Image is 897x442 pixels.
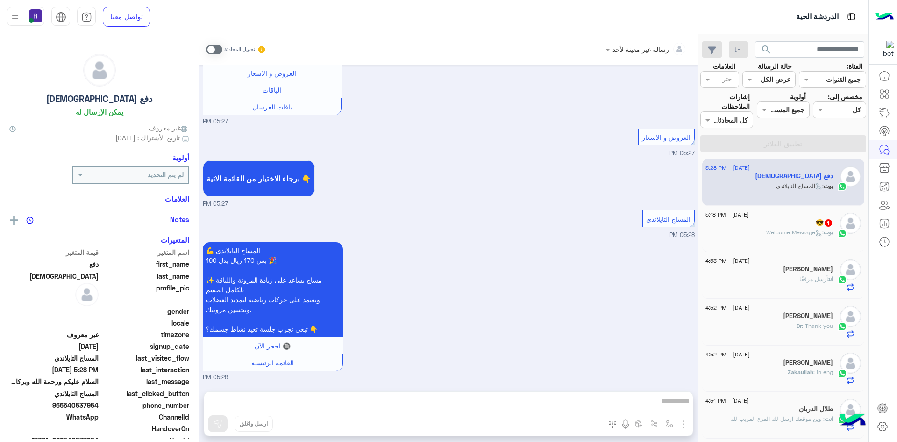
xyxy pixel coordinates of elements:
[838,369,847,378] img: WhatsApp
[9,341,99,351] span: 2025-08-13T14:27:05.452Z
[203,117,228,126] span: 05:27 PM
[761,44,772,55] span: search
[705,164,750,172] span: [DATE] - 5:28 PM
[100,365,190,375] span: last_interaction
[776,182,824,189] span: : المساج التايلاندي
[76,108,123,116] h6: يمكن الإرسال له
[836,405,869,437] img: hulul-logo.png
[802,322,833,329] span: Thank you
[840,166,861,187] img: defaultAdmin.png
[9,389,99,399] span: المساج التايلاندي
[100,247,190,257] span: اسم المتغير
[705,210,749,219] span: [DATE] - 5:18 PM
[705,257,750,265] span: [DATE] - 4:53 PM
[700,135,866,152] button: تطبيق الفلاتر
[9,424,99,434] span: null
[840,306,861,327] img: defaultAdmin.png
[100,341,190,351] span: signup_date
[100,283,190,304] span: profile_pic
[790,92,806,101] label: أولوية
[838,275,847,284] img: WhatsApp
[840,353,861,374] img: defaultAdmin.png
[847,61,862,71] label: القناة:
[251,359,294,367] span: القائمة الرئيسية
[203,242,343,337] p: 13/8/2025, 5:28 PM
[838,229,847,238] img: WhatsApp
[838,182,847,191] img: WhatsApp
[799,405,833,413] h5: طلال الذربان
[46,94,152,104] h5: دفع [DEMOGRAPHIC_DATA]
[100,400,190,410] span: phone_number
[783,265,833,273] h5: Abo Mazin
[875,7,894,27] img: Logo
[172,153,189,162] h6: أولوية
[700,92,750,112] label: إشارات الملاحظات
[9,247,99,257] span: قيمة المتغير
[75,283,99,306] img: defaultAdmin.png
[9,400,99,410] span: 966540537954
[100,353,190,363] span: last_visited_flow
[840,399,861,420] img: defaultAdmin.png
[766,229,824,236] span: : Welcome Message
[828,275,833,283] span: انت
[797,322,802,329] span: Dr
[731,415,825,422] span: وين موقعك ارسل لك الفرع القريب لك
[840,259,861,280] img: defaultAdmin.png
[813,369,833,376] span: in eng
[758,61,792,71] label: حالة الرسالة
[100,377,190,386] span: last_message
[77,7,96,27] a: tab
[646,215,691,223] span: المساج التايلاندي
[9,271,99,281] span: الله
[9,353,99,363] span: المساج التايلاندي
[149,123,189,133] span: غير معروف
[669,150,695,157] span: 05:27 PM
[799,275,828,283] span: أرسل مرفقًا
[755,41,778,61] button: search
[669,232,695,239] span: 05:28 PM
[9,11,21,23] img: profile
[252,103,292,111] span: باقات العرسان
[642,133,691,141] span: العروض و الاسعار
[56,12,66,22] img: tab
[840,213,861,234] img: defaultAdmin.png
[9,318,99,328] span: null
[783,359,833,367] h5: Zakaullah Javaid
[788,369,813,376] span: Zakaullah
[796,11,839,23] p: الدردشة الحية
[828,92,862,101] label: مخصص إلى:
[713,61,735,71] label: العلامات
[26,217,34,224] img: notes
[100,412,190,422] span: ChannelId
[9,259,99,269] span: دفع
[705,304,750,312] span: [DATE] - 4:52 PM
[705,350,750,359] span: [DATE] - 4:52 PM
[816,219,833,227] h5: 😎
[824,229,833,236] span: بوت
[203,373,228,382] span: 05:28 PM
[100,318,190,328] span: locale
[705,397,749,405] span: [DATE] - 4:51 PM
[115,133,180,143] span: تاريخ الأشتراك : [DATE]
[248,69,296,77] span: العروض و الاسعار
[9,412,99,422] span: 2
[235,416,273,432] button: ارسل واغلق
[722,74,735,86] div: اختر
[161,236,189,244] h6: المتغيرات
[224,46,255,53] small: تحويل المحادثة
[838,322,847,331] img: WhatsApp
[203,200,228,209] span: 05:27 PM
[9,330,99,340] span: غير معروف
[755,172,833,180] h5: دفع الله
[81,12,92,22] img: tab
[10,216,18,225] img: add
[170,215,189,224] h6: Notes
[9,377,99,386] span: السلام عليكم ورحمة الله وبركاتة كم المساج والحمام المغربي
[100,259,190,269] span: first_name
[100,330,190,340] span: timezone
[103,7,150,27] a: تواصل معنا
[84,54,115,86] img: defaultAdmin.png
[9,365,99,375] span: 2025-08-13T14:28:09.762Z
[877,41,894,58] img: 322853014244696
[9,195,189,203] h6: العلامات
